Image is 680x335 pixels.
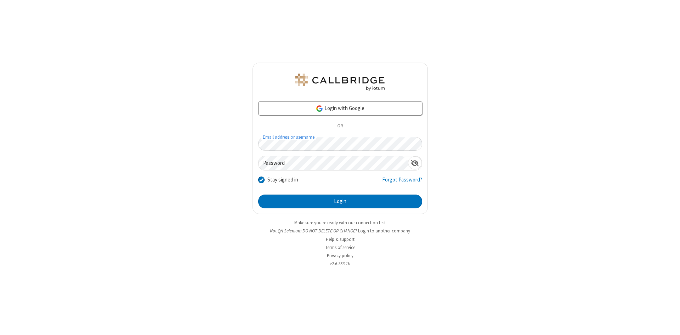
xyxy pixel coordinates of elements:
a: Help & support [326,236,355,242]
iframe: Chat [662,317,675,330]
img: google-icon.png [316,105,323,112]
a: Forgot Password? [382,176,422,189]
li: Not QA Selenium DO NOT DELETE OR CHANGE? [253,227,428,234]
button: Login to another company [358,227,410,234]
a: Make sure you're ready with our connection test [294,220,386,226]
a: Login with Google [258,101,422,115]
li: v2.6.353.1b [253,260,428,267]
button: Login [258,195,422,209]
input: Email address or username [258,137,422,151]
a: Privacy policy [327,253,353,259]
div: Show password [408,156,422,169]
img: QA Selenium DO NOT DELETE OR CHANGE [294,74,386,91]
label: Stay signed in [267,176,298,184]
a: Terms of service [325,244,355,250]
input: Password [259,156,408,170]
span: OR [334,121,346,131]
